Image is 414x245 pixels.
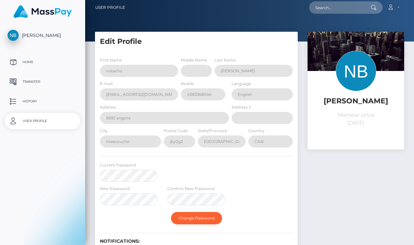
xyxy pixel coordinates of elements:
label: Middle Name [181,57,207,63]
label: Language [232,81,251,87]
a: Transfer [5,74,80,90]
h6: Notifications: [100,238,293,244]
a: History [5,93,80,110]
a: User Profile [95,1,125,14]
p: History [8,96,78,106]
label: First Name [100,57,122,63]
label: Last Name [215,57,236,63]
label: Country [248,128,265,134]
label: City [100,128,108,134]
label: Current Password [100,162,136,168]
label: Mobile [181,81,194,87]
a: User Profile [5,113,80,129]
h5: [PERSON_NAME] [312,96,399,106]
span: [PERSON_NAME] [5,32,80,38]
label: State/Province [198,128,227,134]
a: Home [5,54,80,70]
h5: Edit Profile [100,37,293,47]
label: Address 2 [232,104,251,110]
label: Confirm New Password [167,186,215,192]
input: Search... [309,1,371,14]
img: MassPay [13,5,72,18]
label: New Password [100,186,130,192]
img: ... [308,32,404,96]
label: Postal Code [164,128,188,134]
p: Transfer [8,77,78,87]
button: Change Password [171,212,222,224]
p: Home [8,57,78,67]
p: Member since [DATE] [312,111,399,127]
label: E-mail [100,81,113,87]
label: Address [100,104,116,110]
p: User Profile [8,116,78,126]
